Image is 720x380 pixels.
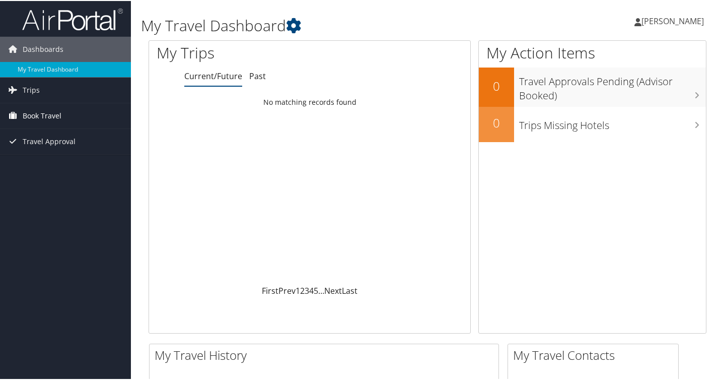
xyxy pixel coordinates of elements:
a: 4 [309,284,314,295]
span: [PERSON_NAME] [641,15,704,26]
a: Current/Future [184,70,242,81]
td: No matching records found [149,92,470,110]
a: 1 [296,284,300,295]
h2: My Travel Contacts [513,346,678,363]
a: 3 [305,284,309,295]
span: Trips [23,77,40,102]
span: Dashboards [23,36,63,61]
h2: 0 [479,113,514,131]
a: 0Travel Approvals Pending (Advisor Booked) [479,67,706,105]
a: Last [342,284,357,295]
a: Next [324,284,342,295]
a: Prev [278,284,296,295]
a: 5 [314,284,318,295]
h1: My Trips [157,41,329,62]
a: 2 [300,284,305,295]
a: First [262,284,278,295]
h2: My Travel History [155,346,498,363]
span: Travel Approval [23,128,76,153]
a: Past [249,70,266,81]
span: … [318,284,324,295]
img: airportal-logo.png [22,7,123,30]
a: 0Trips Missing Hotels [479,106,706,141]
a: [PERSON_NAME] [634,5,714,35]
h3: Travel Approvals Pending (Advisor Booked) [519,69,706,102]
span: Book Travel [23,102,61,128]
h3: Trips Missing Hotels [519,112,706,132]
h1: My Travel Dashboard [141,14,523,35]
h1: My Action Items [479,41,706,62]
h2: 0 [479,77,514,94]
